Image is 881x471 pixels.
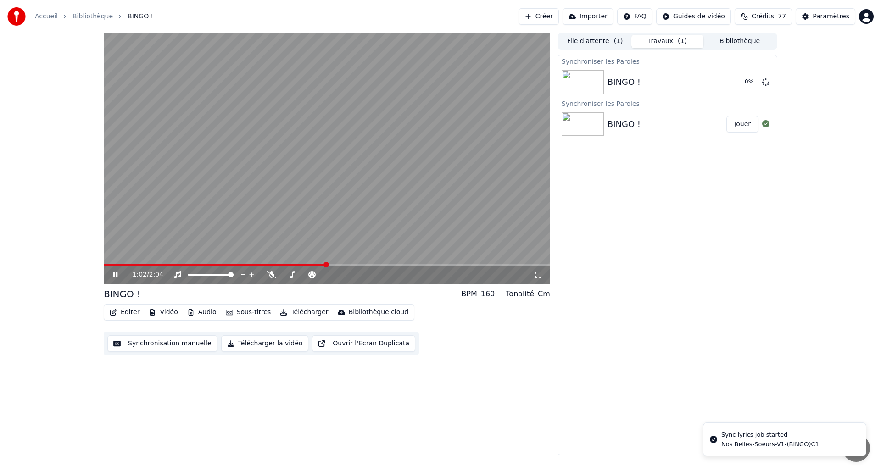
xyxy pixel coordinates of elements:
[222,306,275,319] button: Sous-titres
[312,335,415,352] button: Ouvrir l'Ecran Duplicata
[349,308,408,317] div: Bibliothèque cloud
[461,288,477,299] div: BPM
[184,306,220,319] button: Audio
[608,76,641,89] div: BINGO !
[608,118,641,131] div: BINGO !
[796,8,855,25] button: Paramètres
[506,288,534,299] div: Tonalité
[558,98,777,109] div: Synchroniser les Paroles
[145,306,181,319] button: Vidéo
[752,12,774,21] span: Crédits
[276,306,332,319] button: Télécharger
[104,288,140,300] div: BINGO !
[614,37,623,46] span: ( 1 )
[149,270,163,279] span: 2:04
[678,37,687,46] span: ( 1 )
[133,270,155,279] div: /
[72,12,113,21] a: Bibliothèque
[35,12,153,21] nav: breadcrumb
[221,335,309,352] button: Télécharger la vidéo
[558,55,777,66] div: Synchroniser les Paroles
[519,8,559,25] button: Créer
[721,430,819,439] div: Sync lyrics job started
[107,335,217,352] button: Synchronisation manuelle
[778,12,786,21] span: 77
[726,116,758,133] button: Jouer
[617,8,652,25] button: FAQ
[745,78,758,86] div: 0 %
[631,35,704,48] button: Travaux
[735,8,792,25] button: Crédits77
[538,288,550,299] div: Cm
[481,288,495,299] div: 160
[813,12,849,21] div: Paramètres
[106,306,143,319] button: Éditer
[128,12,153,21] span: BINGO !
[7,7,26,26] img: youka
[35,12,58,21] a: Accueil
[563,8,613,25] button: Importer
[721,440,819,449] div: Nos Belles-Soeurs-V1-(BINGO)C1
[656,8,731,25] button: Guides de vidéo
[133,270,147,279] span: 1:02
[703,35,776,48] button: Bibliothèque
[559,35,631,48] button: File d'attente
